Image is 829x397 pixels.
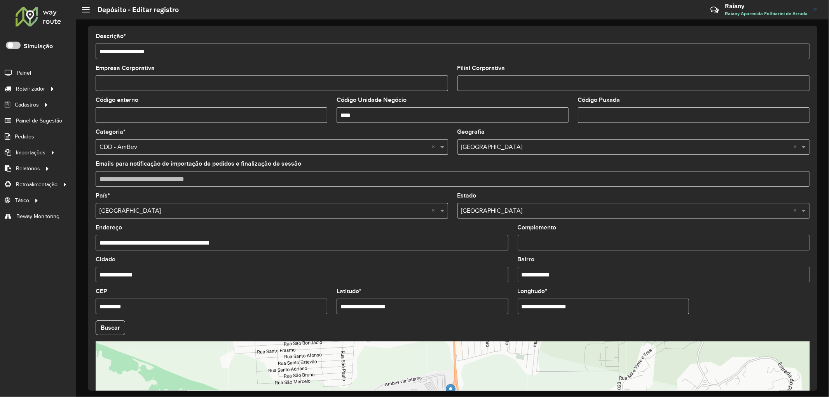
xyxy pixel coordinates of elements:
label: Descrição [96,31,126,41]
span: Importações [16,149,45,157]
span: Beway Monitoring [16,212,59,220]
span: Painel [17,69,31,77]
label: Filial Corporativa [457,63,505,73]
label: Código Puxada [578,95,620,105]
span: Clear all [793,142,800,152]
span: Clear all [432,142,438,152]
label: País [96,191,110,200]
label: Latitude [337,287,361,296]
span: Raiany Aparecida Folhiarini de Arruda [725,10,808,17]
label: Endereço [96,223,122,232]
label: Simulação [24,42,53,51]
label: Cidade [96,255,115,264]
label: Longitude [518,287,548,296]
label: Código externo [96,95,138,105]
span: Retroalimentação [16,180,58,189]
span: Tático [15,196,29,205]
label: Empresa Corporativa [96,63,155,73]
h3: Raiany [725,2,808,10]
label: CEP [96,287,107,296]
span: Clear all [793,206,800,215]
span: Roteirizador [16,85,45,93]
label: Emails para notificação de importação de pedidos e finalização de sessão [96,159,301,168]
h2: Depósito - Editar registro [90,5,179,14]
label: Código Unidade Negócio [337,95,407,105]
span: Pedidos [15,133,34,141]
label: Categoria [96,127,126,136]
a: Contato Rápido [706,2,723,18]
label: Estado [457,191,476,200]
label: Bairro [518,255,535,264]
span: Cadastros [15,101,39,109]
span: Clear all [432,206,438,215]
button: Buscar [96,320,125,335]
label: Complemento [518,223,557,232]
span: Relatórios [16,164,40,173]
label: Geografia [457,127,485,136]
span: Painel de Sugestão [16,117,62,125]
